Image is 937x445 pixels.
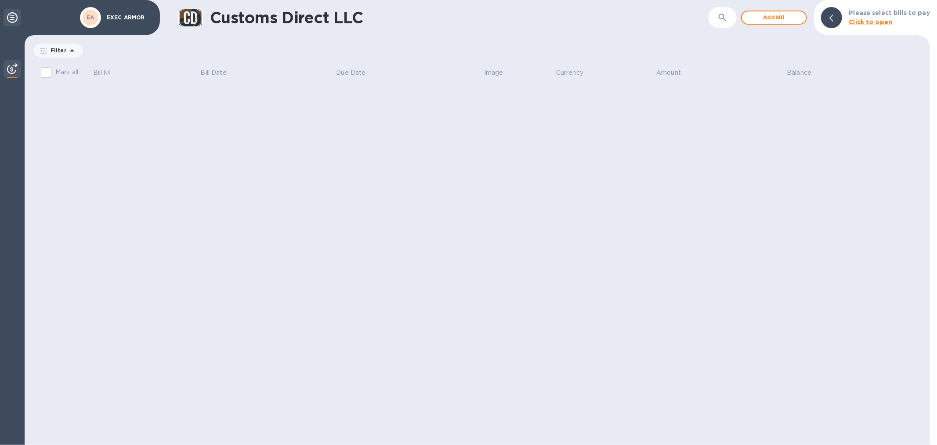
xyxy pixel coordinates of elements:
[210,8,709,27] h1: Customs Direct LLC
[201,68,227,77] p: Bill Date
[656,68,692,77] span: Amount
[336,68,377,77] span: Due Date
[93,68,123,77] span: Bill №
[93,68,111,77] p: Bill №
[336,68,365,77] p: Due Date
[787,68,823,77] span: Balance
[556,68,583,77] p: Currency
[787,68,811,77] p: Balance
[849,9,930,16] b: Please select bills to pay
[87,14,94,21] b: EA
[656,68,681,77] p: Amount
[47,47,67,54] p: Filter
[201,68,238,77] span: Bill Date
[749,12,799,23] span: Add bill
[741,11,807,25] button: Addbill
[849,18,893,26] b: Click to open
[55,68,78,77] p: Mark all
[484,68,503,77] p: Image
[107,15,151,21] p: EXEC ARMOR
